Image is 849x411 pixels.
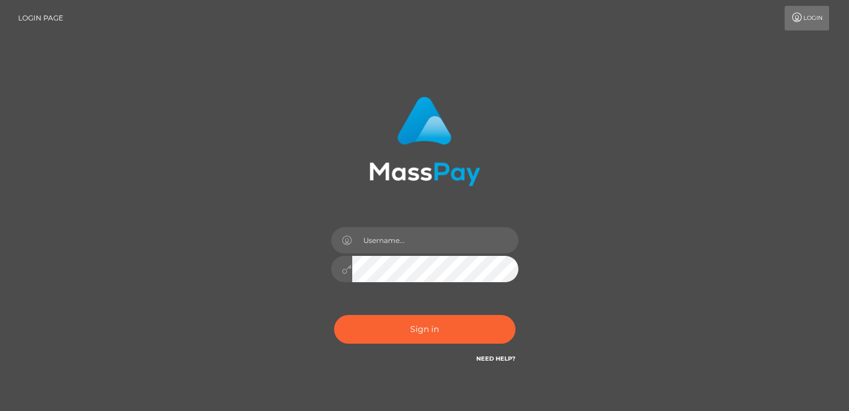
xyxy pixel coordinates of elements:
a: Need Help? [476,355,515,362]
input: Username... [352,227,518,254]
button: Sign in [334,315,515,344]
img: MassPay Login [369,97,480,186]
a: Login [785,6,829,30]
a: Login Page [18,6,63,30]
